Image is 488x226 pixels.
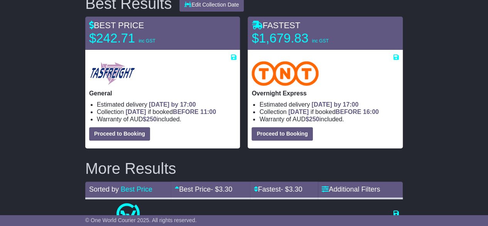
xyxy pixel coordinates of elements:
a: Fastest- $3.30 [254,185,302,193]
button: Proceed to Booking [252,127,312,141]
li: Collection [259,108,399,116]
p: $242.71 [89,31,186,46]
img: Tasfreight: General [89,61,136,86]
span: 11:00 [200,109,216,115]
span: BEFORE [173,109,199,115]
li: Warranty of AUD included. [259,116,399,123]
button: Proceed to Booking [89,127,150,141]
p: Overnight Express [252,90,399,97]
li: Estimated delivery [259,101,399,108]
span: 250 [309,116,319,122]
li: Collection [97,108,236,116]
span: [DATE] [288,109,309,115]
span: [DATE] [126,109,146,115]
span: 3.30 [289,185,302,193]
span: $ [306,116,319,122]
span: inc GST [312,38,328,44]
li: Estimated delivery [97,101,236,108]
span: Sorted by [89,185,119,193]
span: - $ [211,185,232,193]
span: BEFORE [336,109,361,115]
a: Best Price [121,185,152,193]
h2: More Results [85,160,403,177]
img: TNT Domestic: Overnight Express [252,61,319,86]
span: [DATE] by 17:00 [312,101,359,108]
span: BEST PRICE [89,20,144,30]
span: 3.30 [219,185,232,193]
span: 16:00 [363,109,379,115]
span: if booked [288,109,378,115]
span: inc GST [138,38,155,44]
p: General [89,90,236,97]
span: [DATE] by 17:00 [149,101,196,108]
span: if booked [126,109,216,115]
span: © One World Courier 2025. All rights reserved. [85,217,197,223]
p: $1,679.83 [252,31,348,46]
a: Additional Filters [322,185,380,193]
a: Best Price- $3.30 [175,185,232,193]
span: FASTEST [252,20,300,30]
span: - $ [281,185,302,193]
span: $ [143,116,157,122]
li: Warranty of AUD included. [97,116,236,123]
span: 250 [146,116,157,122]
